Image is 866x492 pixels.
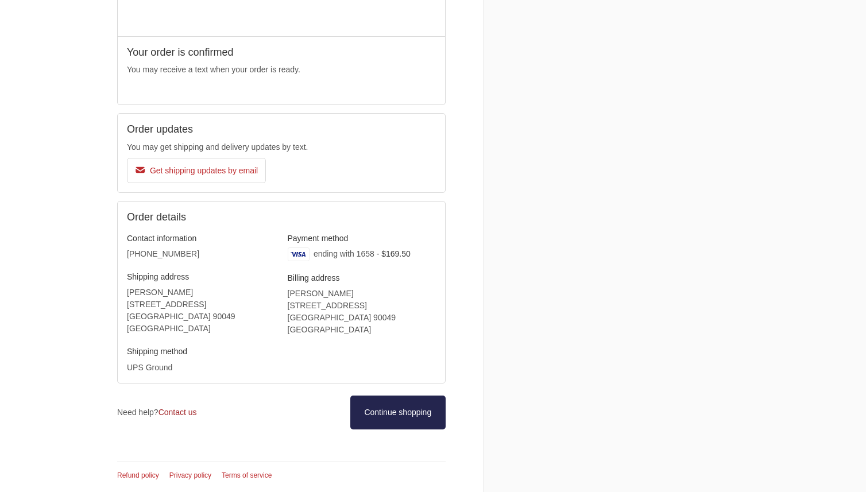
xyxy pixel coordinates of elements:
[117,406,197,419] p: Need help?
[127,211,281,224] h2: Order details
[158,408,197,417] a: Contact us
[127,233,276,243] h3: Contact information
[127,272,276,282] h3: Shipping address
[127,158,266,183] button: Get shipping updates by email
[222,471,272,479] a: Terms of service
[127,64,436,76] p: You may receive a text when your order is ready.
[127,249,199,258] bdo: [PHONE_NUMBER]
[288,288,436,336] address: [PERSON_NAME] [STREET_ADDRESS] [GEOGRAPHIC_DATA] 90049 [GEOGRAPHIC_DATA]
[350,396,446,429] a: Continue shopping
[314,249,374,258] span: ending with 1658
[127,286,276,335] address: [PERSON_NAME] [STREET_ADDRESS] [GEOGRAPHIC_DATA] 90049 [GEOGRAPHIC_DATA]
[127,123,436,136] h2: Order updates
[127,46,436,59] h2: Your order is confirmed
[288,233,436,243] h3: Payment method
[127,346,276,357] h3: Shipping method
[127,362,276,374] p: UPS Ground
[288,273,436,283] h3: Billing address
[169,471,211,479] a: Privacy policy
[117,471,159,479] a: Refund policy
[127,141,436,153] p: You may get shipping and delivery updates by text.
[377,249,411,258] span: - $169.50
[150,166,258,175] span: Get shipping updates by email
[364,408,431,417] span: Continue shopping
